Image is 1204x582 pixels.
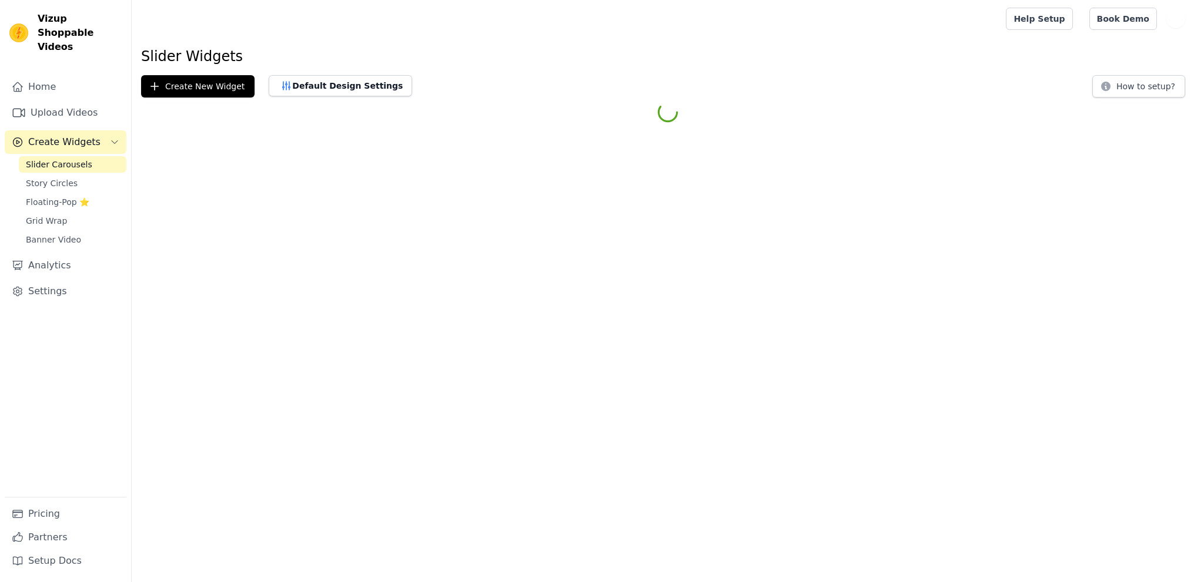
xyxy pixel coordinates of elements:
[26,215,67,227] span: Grid Wrap
[19,213,126,229] a: Grid Wrap
[5,502,126,526] a: Pricing
[5,280,126,303] a: Settings
[5,526,126,549] a: Partners
[1092,83,1185,95] a: How to setup?
[26,159,92,170] span: Slider Carousels
[5,549,126,573] a: Setup Docs
[1089,8,1157,30] a: Book Demo
[38,12,122,54] span: Vizup Shoppable Videos
[26,234,81,245] span: Banner Video
[269,75,412,96] button: Default Design Settings
[141,47,1195,66] h1: Slider Widgets
[5,254,126,277] a: Analytics
[9,23,28,42] img: Vizup
[28,135,101,149] span: Create Widgets
[19,175,126,191] a: Story Circles
[5,75,126,99] a: Home
[26,196,89,208] span: Floating-Pop ⭐
[1092,75,1185,97] button: How to setup?
[19,156,126,173] a: Slider Carousels
[26,177,78,189] span: Story Circles
[5,101,126,125] a: Upload Videos
[19,231,126,248] a: Banner Video
[1006,8,1072,30] a: Help Setup
[141,75,255,97] button: Create New Widget
[5,130,126,154] button: Create Widgets
[19,194,126,210] a: Floating-Pop ⭐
